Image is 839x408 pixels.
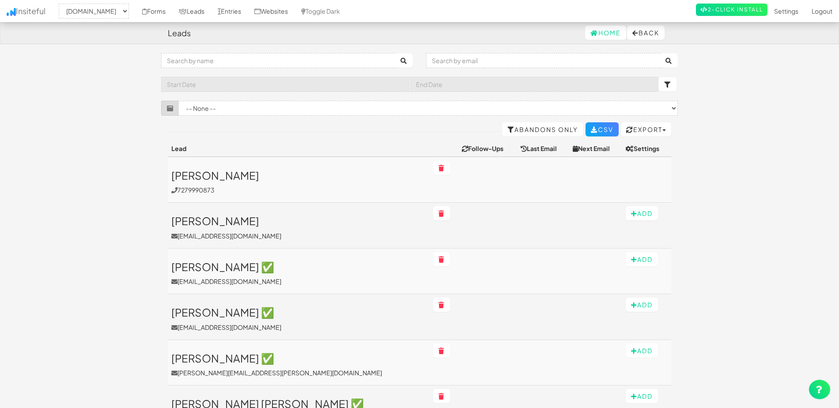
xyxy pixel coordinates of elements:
a: [PERSON_NAME] ✅[EMAIL_ADDRESS][DOMAIN_NAME] [171,306,426,331]
p: [EMAIL_ADDRESS][DOMAIN_NAME] [171,277,426,286]
h3: [PERSON_NAME] ✅ [171,261,426,272]
th: Last Email [517,140,569,157]
a: [PERSON_NAME] ✅[EMAIL_ADDRESS][DOMAIN_NAME] [171,261,426,286]
button: Add [626,206,658,220]
input: Start Date [161,77,409,92]
p: 7279990873 [171,185,426,194]
p: [PERSON_NAME][EMAIL_ADDRESS][PERSON_NAME][DOMAIN_NAME] [171,368,426,377]
a: CSV [586,122,619,136]
button: Export [621,122,671,136]
button: Add [626,252,658,266]
th: Next Email [569,140,622,157]
a: 2-Click Install [696,4,767,16]
th: Follow-Ups [458,140,517,157]
p: [EMAIL_ADDRESS][DOMAIN_NAME] [171,323,426,332]
input: End Date [410,77,658,92]
th: Lead [168,140,430,157]
th: Settings [622,140,671,157]
button: Back [627,26,665,40]
a: [PERSON_NAME][EMAIL_ADDRESS][DOMAIN_NAME] [171,215,426,240]
h3: [PERSON_NAME] ✅ [171,306,426,318]
button: Add [626,344,658,358]
input: Search by email [426,53,661,68]
h4: Leads [168,29,191,38]
button: Add [626,298,658,312]
h3: [PERSON_NAME] [171,170,426,181]
a: Abandons Only [502,122,583,136]
button: Add [626,389,658,403]
a: [PERSON_NAME]7279990873 [171,170,426,194]
p: [EMAIL_ADDRESS][DOMAIN_NAME] [171,231,426,240]
h3: [PERSON_NAME] [171,215,426,227]
a: Home [585,26,626,40]
input: Search by name [161,53,396,68]
img: icon.png [7,8,16,16]
h3: [PERSON_NAME] ✅ [171,352,426,364]
a: [PERSON_NAME] ✅[PERSON_NAME][EMAIL_ADDRESS][PERSON_NAME][DOMAIN_NAME] [171,352,426,377]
